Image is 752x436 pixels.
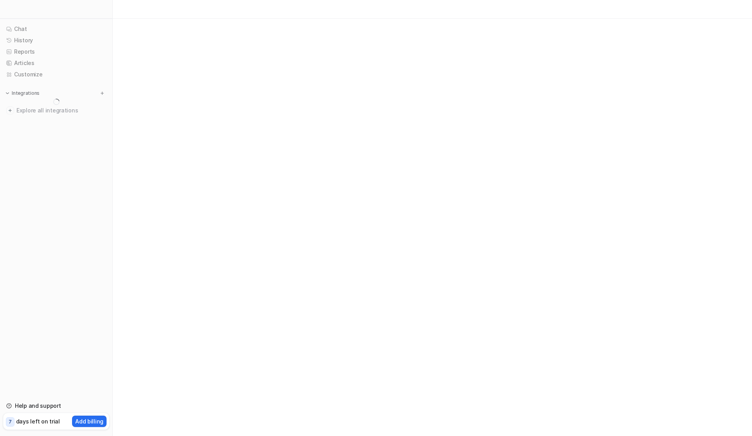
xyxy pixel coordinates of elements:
a: Reports [3,46,109,57]
span: Explore all integrations [16,104,106,117]
p: 7 [9,418,12,425]
img: explore all integrations [6,107,14,114]
a: Customize [3,69,109,80]
button: Add billing [72,416,107,427]
a: History [3,35,109,46]
a: Help and support [3,400,109,411]
img: expand menu [5,90,10,96]
p: Integrations [12,90,40,96]
button: Integrations [3,89,42,97]
a: Articles [3,58,109,69]
a: Explore all integrations [3,105,109,116]
img: menu_add.svg [99,90,105,96]
p: Add billing [75,417,103,425]
p: days left on trial [16,417,60,425]
a: Chat [3,24,109,34]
